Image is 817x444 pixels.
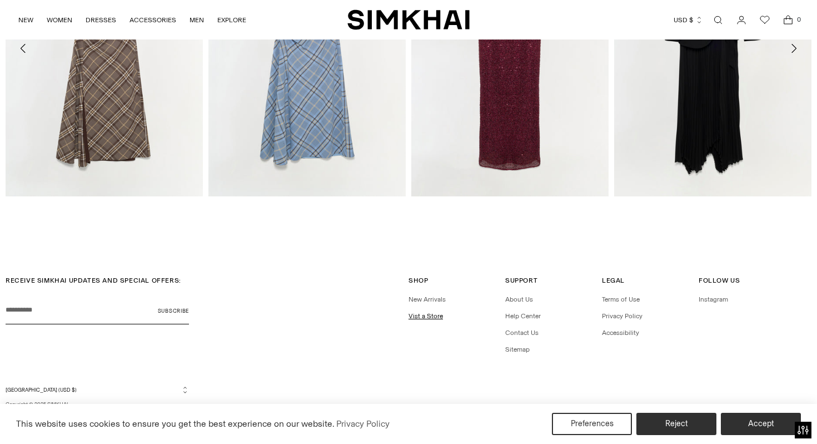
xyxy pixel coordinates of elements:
button: USD $ [674,8,703,32]
button: Reject [636,413,716,435]
a: Open search modal [707,9,729,31]
a: WOMEN [47,8,72,32]
a: Wishlist [754,9,776,31]
a: Accessibility [602,329,639,337]
span: Follow Us [699,277,740,284]
a: NEW [18,8,33,32]
button: Preferences [552,413,632,435]
span: 0 [794,14,804,24]
a: Contact Us [505,329,539,337]
a: Help Center [505,312,541,320]
a: EXPLORE [217,8,246,32]
button: Move to next carousel slide [781,36,806,61]
span: Support [505,277,537,284]
a: Open cart modal [777,9,799,31]
button: [GEOGRAPHIC_DATA] (USD $) [6,386,189,394]
button: Accept [721,413,801,435]
a: MEN [190,8,204,32]
iframe: Sign Up via Text for Offers [9,402,112,435]
span: Shop [409,277,428,284]
span: RECEIVE SIMKHAI UPDATES AND SPECIAL OFFERS: [6,277,181,284]
a: Terms of Use [602,295,640,303]
button: Move to previous carousel slide [11,36,36,61]
a: ACCESSORIES [129,8,176,32]
a: Privacy Policy [602,312,642,320]
a: Privacy Policy (opens in a new tab) [335,416,391,432]
a: Instagram [699,295,728,303]
a: About Us [505,295,533,303]
a: New Arrivals [409,295,446,303]
p: Copyright © 2025, . [6,401,189,408]
a: Vist a Store [409,312,443,320]
a: Go to the account page [730,9,753,31]
a: Sitemap [505,346,530,353]
a: SIMKHAI [347,9,470,31]
span: This website uses cookies to ensure you get the best experience on our website. [16,418,335,429]
button: Subscribe [158,297,189,324]
span: Legal [602,277,625,284]
a: DRESSES [86,8,116,32]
